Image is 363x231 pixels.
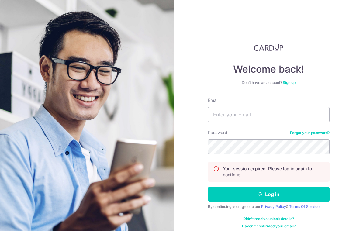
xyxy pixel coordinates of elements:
[261,204,286,209] a: Privacy Policy
[208,80,330,85] div: Don’t have an account?
[208,107,330,122] input: Enter your Email
[223,166,324,178] p: Your session expired. Please log in again to continue.
[254,44,284,51] img: CardUp Logo
[242,224,296,229] a: Haven't confirmed your email?
[208,204,330,209] div: By continuing you agree to our &
[208,129,227,136] label: Password
[290,130,330,135] a: Forgot your password?
[208,63,330,75] h4: Welcome back!
[243,216,294,221] a: Didn't receive unlock details?
[283,80,296,85] a: Sign up
[289,204,320,209] a: Terms Of Service
[208,97,218,103] label: Email
[208,187,330,202] button: Log in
